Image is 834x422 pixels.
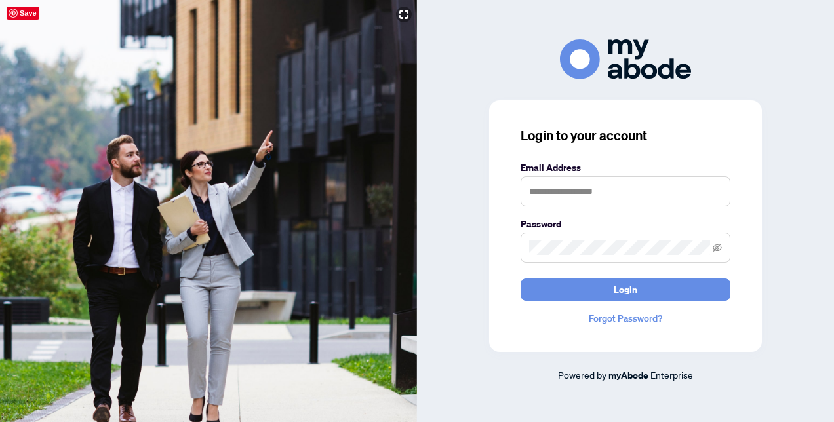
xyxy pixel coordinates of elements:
[521,311,730,326] a: Forgot Password?
[614,279,637,300] span: Login
[558,369,606,381] span: Powered by
[560,39,691,79] img: ma-logo
[521,278,730,301] button: Login
[608,368,648,383] a: myAbode
[650,369,693,381] span: Enterprise
[713,243,722,252] span: eye-invisible
[521,126,730,145] h3: Login to your account
[521,161,730,175] label: Email Address
[7,7,39,20] span: Save
[521,217,730,231] label: Password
